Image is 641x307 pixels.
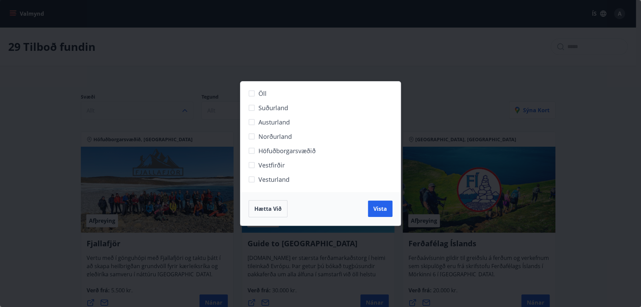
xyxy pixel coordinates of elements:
[258,132,292,141] span: Norðurland
[258,118,290,127] span: Austurland
[373,205,387,213] span: Vista
[258,89,267,98] span: Öll
[258,161,285,170] span: Vestfirðir
[249,200,287,217] button: Hætta við
[254,205,282,213] span: Hætta við
[258,146,316,155] span: Höfuðborgarsvæðið
[258,175,289,184] span: Vesturland
[258,103,288,112] span: Suðurland
[368,201,392,217] button: Vista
